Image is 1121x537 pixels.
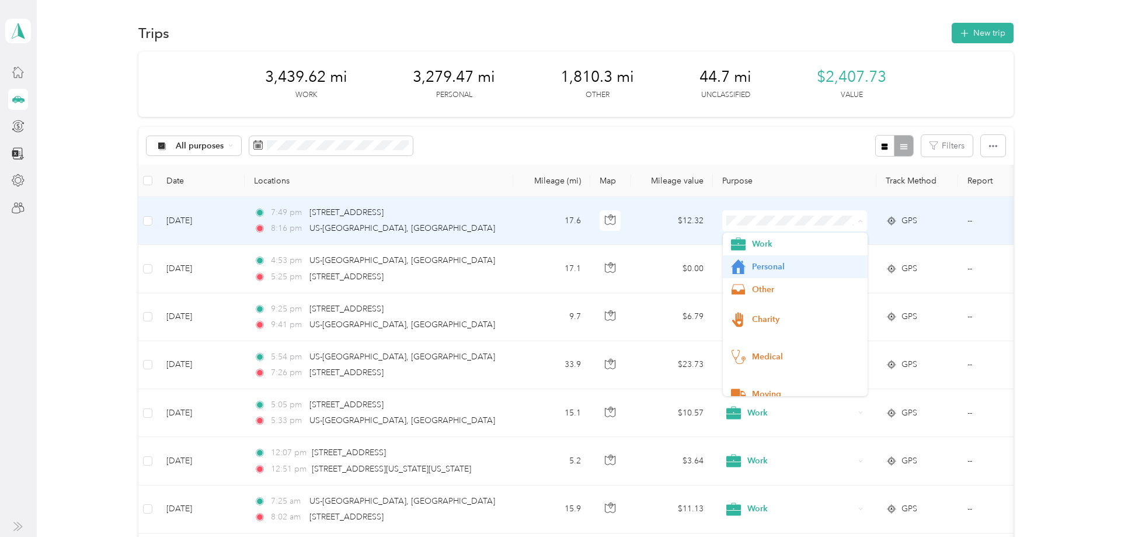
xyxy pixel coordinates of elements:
th: Mileage value [631,165,713,197]
td: $23.73 [631,341,713,389]
td: [DATE] [157,486,245,533]
span: 9:41 pm [271,318,304,331]
span: US-[GEOGRAPHIC_DATA], [GEOGRAPHIC_DATA] [309,415,495,425]
span: GPS [901,407,917,420]
td: $0.00 [631,245,713,293]
span: 9:25 pm [271,303,304,316]
span: [STREET_ADDRESS][US_STATE][US_STATE] [312,464,471,474]
span: 5:05 pm [271,399,304,411]
span: 12:51 pm [271,463,307,476]
td: 33.9 [513,341,590,389]
span: [STREET_ADDRESS] [309,207,384,217]
span: Other [752,283,860,296]
td: -- [958,197,1064,245]
td: 9.7 [513,293,590,341]
span: Work [747,503,854,515]
td: 15.1 [513,389,590,437]
span: 1,810.3 mi [560,68,634,86]
th: Date [157,165,245,197]
span: GPS [901,262,917,275]
span: 7:25 am [271,495,304,508]
span: 12:07 pm [271,446,307,459]
td: -- [958,437,1064,485]
th: Mileage (mi) [513,165,590,197]
span: 8:02 am [271,511,304,524]
span: All purposes [176,142,224,150]
button: New trip [952,23,1014,43]
td: -- [958,486,1064,533]
span: [STREET_ADDRESS] [312,448,386,458]
td: [DATE] [157,389,245,437]
p: Unclassified [701,90,750,101]
span: 44.7 mi [699,68,751,86]
p: Personal [436,90,472,101]
span: [STREET_ADDRESS] [309,304,384,314]
span: US-[GEOGRAPHIC_DATA], [GEOGRAPHIC_DATA] [309,255,495,265]
span: Moving [752,388,860,400]
th: Report [958,165,1064,197]
span: 5:54 pm [271,351,304,363]
span: 3,279.47 mi [413,68,495,86]
th: Purpose [713,165,876,197]
td: [DATE] [157,293,245,341]
span: 5:25 pm [271,271,304,283]
th: Locations [245,165,513,197]
span: 7:49 pm [271,206,304,219]
span: 7:26 pm [271,366,304,379]
span: US-[GEOGRAPHIC_DATA], [GEOGRAPHIC_DATA] [309,352,495,362]
td: -- [958,341,1064,389]
td: [DATE] [157,197,245,245]
span: Medical [752,351,860,363]
span: [STREET_ADDRESS] [309,368,384,377]
td: [DATE] [157,341,245,389]
td: 17.1 [513,245,590,293]
span: GPS [901,214,917,227]
td: $10.57 [631,389,713,437]
span: [STREET_ADDRESS] [309,512,384,522]
span: Personal [752,261,860,273]
span: 5:33 pm [271,414,304,427]
span: Work [747,407,854,420]
span: Work [752,238,860,250]
h1: Trips [138,27,169,39]
span: GPS [901,503,917,515]
span: 4:53 pm [271,254,304,267]
p: Value [841,90,863,101]
span: Work [747,455,854,467]
span: GPS [901,358,917,371]
th: Track Method [876,165,958,197]
td: $3.64 [631,437,713,485]
td: $12.32 [631,197,713,245]
td: [DATE] [157,245,245,293]
td: -- [958,293,1064,341]
td: 17.6 [513,197,590,245]
td: -- [958,245,1064,293]
iframe: Everlance-gr Chat Button Frame [1056,472,1121,537]
span: US-[GEOGRAPHIC_DATA], [GEOGRAPHIC_DATA] [309,223,495,233]
td: $6.79 [631,293,713,341]
th: Map [590,165,631,197]
span: [STREET_ADDRESS] [309,400,384,410]
td: -- [958,389,1064,437]
p: Other [586,90,610,101]
span: Charity [752,313,860,325]
span: [STREET_ADDRESS] [309,272,384,282]
span: GPS [901,455,917,467]
span: $2,407.73 [817,68,886,86]
td: $11.13 [631,486,713,533]
td: [DATE] [157,437,245,485]
span: US-[GEOGRAPHIC_DATA], [GEOGRAPHIC_DATA] [309,320,495,330]
span: 8:16 pm [271,222,304,235]
td: 5.2 [513,437,590,485]
span: 3,439.62 mi [265,68,347,86]
button: Filters [921,135,973,157]
p: Work [295,90,317,101]
span: US-[GEOGRAPHIC_DATA], [GEOGRAPHIC_DATA] [309,496,495,506]
td: 15.9 [513,486,590,533]
span: GPS [901,310,917,323]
